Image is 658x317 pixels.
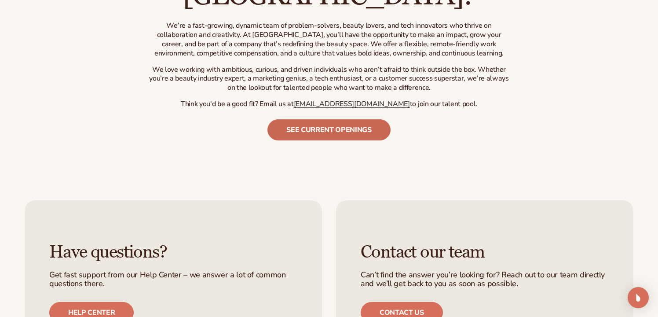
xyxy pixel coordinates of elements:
[267,119,391,140] a: See current openings
[294,99,410,109] a: [EMAIL_ADDRESS][DOMAIN_NAME]
[146,21,512,58] p: We’re a fast-growing, dynamic team of problem-solvers, beauty lovers, and tech innovators who thr...
[146,65,512,92] p: We love working with ambitious, curious, and driven individuals who aren’t afraid to think outsid...
[361,243,609,262] h3: Contact our team
[49,271,297,288] p: Get fast support from our Help Center – we answer a lot of common questions there.
[628,287,649,308] div: Open Intercom Messenger
[146,100,512,109] p: Think you'd be a good fit? Email us at to join our talent pool.
[49,243,297,262] h3: Have questions?
[361,271,609,288] p: Can’t find the answer you’re looking for? Reach out to our team directly and we’ll get back to yo...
